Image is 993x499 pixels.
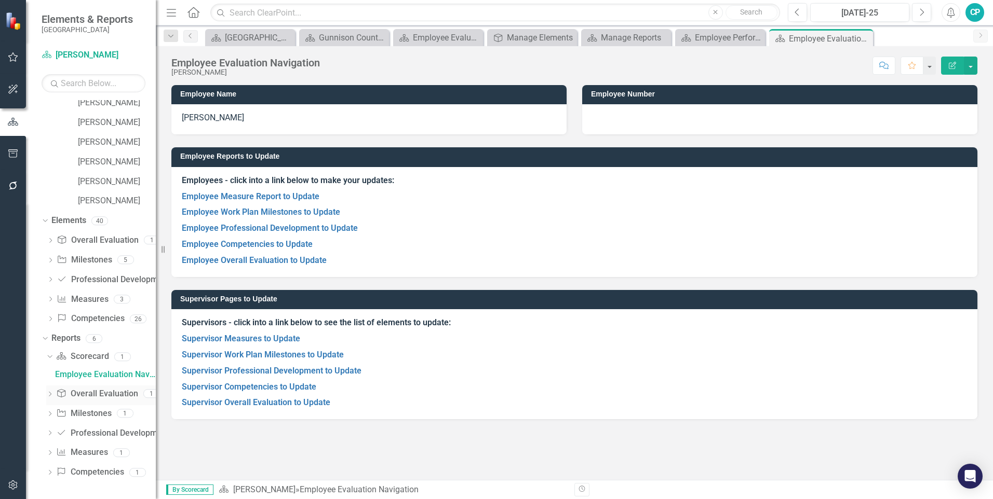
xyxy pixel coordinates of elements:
[182,366,361,376] a: Supervisor Professional Development to Update
[143,390,160,398] div: 1
[182,317,451,327] strong: Supervisors - click into a link below to see the list of elements to update:
[78,176,156,188] a: [PERSON_NAME]
[182,334,300,343] a: Supervisor Measures to Update
[51,332,80,344] a: Reports
[56,466,124,478] a: Competencies
[117,409,133,418] div: 1
[57,274,169,286] a: Professional Development
[182,255,327,265] a: Employee Overall Evaluation to Update
[319,31,386,44] div: Gunnison County Dashboard
[302,31,386,44] a: Gunnison County Dashboard
[300,484,419,494] div: Employee Evaluation Navigation
[56,408,111,420] a: Milestones
[57,234,138,246] a: Overall Evaluation
[740,8,762,16] span: Search
[180,153,972,160] h3: Employee Reports to Update
[233,484,296,494] a: [PERSON_NAME]
[210,4,780,22] input: Search ClearPoint...
[55,370,156,379] div: Employee Evaluation Navigation
[182,382,316,392] a: Supervisor Competencies to Update
[56,351,109,363] a: Scorecard
[129,468,146,477] div: 1
[490,31,574,44] a: Manage Elements
[182,191,319,201] a: Employee Measure Report to Update
[5,12,23,30] img: ClearPoint Strategy
[814,7,906,19] div: [DATE]-25
[78,195,156,207] a: [PERSON_NAME]
[144,236,160,245] div: 1
[56,388,138,400] a: Overall Evaluation
[182,223,358,233] a: Employee Professional Development to Update
[114,352,131,361] div: 1
[130,314,146,323] div: 26
[86,334,102,343] div: 6
[42,74,145,92] input: Search Below...
[695,31,762,44] div: Employee Performance Evaluation
[678,31,762,44] a: Employee Performance Evaluation
[56,427,169,439] a: Professional Development
[56,447,108,459] a: Measures
[78,97,156,109] a: [PERSON_NAME]
[182,112,556,124] p: [PERSON_NAME]
[51,215,86,227] a: Elements
[171,68,320,76] div: [PERSON_NAME]
[601,31,668,44] div: Manage Reports
[182,239,313,249] a: Employee Competencies to Update
[171,57,320,68] div: Employee Evaluation Navigation
[208,31,292,44] a: [GEOGRAPHIC_DATA]
[182,397,330,407] a: Supervisor Overall Evaluation to Update
[507,31,574,44] div: Manage Elements
[57,294,108,306] a: Measures
[965,3,984,22] button: CP
[113,448,130,457] div: 1
[42,25,133,34] small: [GEOGRAPHIC_DATA]
[91,216,108,225] div: 40
[413,31,480,44] div: Employee Evaluation Navigation
[117,256,134,265] div: 5
[182,175,394,185] strong: Employees - click into a link below to make your updates:
[78,117,156,129] a: [PERSON_NAME]
[182,207,340,217] a: Employee Work Plan Milestones to Update
[789,32,870,45] div: Employee Evaluation Navigation
[591,90,972,98] h3: Employee Number
[114,295,130,303] div: 3
[57,313,124,325] a: Competencies
[42,49,145,61] a: [PERSON_NAME]
[78,136,156,148] a: [PERSON_NAME]
[78,156,156,168] a: [PERSON_NAME]
[180,295,972,303] h3: Supervisor Pages to Update
[180,90,561,98] h3: Employee Name
[958,464,983,489] div: Open Intercom Messenger
[166,484,213,495] span: By Scorecard
[584,31,668,44] a: Manage Reports
[225,31,292,44] div: [GEOGRAPHIC_DATA]
[182,350,344,359] a: Supervisor Work Plan Milestones to Update
[219,484,567,496] div: »
[810,3,909,22] button: [DATE]-25
[57,254,112,266] a: Milestones
[42,13,133,25] span: Elements & Reports
[726,5,777,20] button: Search
[52,366,156,383] a: Employee Evaluation Navigation
[396,31,480,44] a: Employee Evaluation Navigation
